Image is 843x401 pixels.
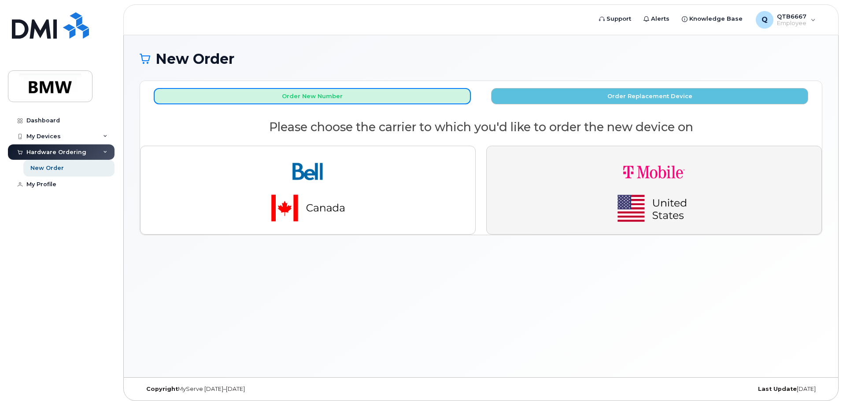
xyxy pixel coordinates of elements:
[154,88,471,104] button: Order New Number
[146,386,178,392] strong: Copyright
[491,88,808,104] button: Order Replacement Device
[140,386,367,393] div: MyServe [DATE]–[DATE]
[246,153,370,227] img: bell-18aeeabaf521bd2b78f928a02ee3b89e57356879d39bd386a17a7cccf8069aed.png
[140,121,822,134] h2: Please choose the carrier to which you'd like to order the new device on
[595,386,822,393] div: [DATE]
[805,363,836,394] iframe: Messenger Launcher
[140,51,822,66] h1: New Order
[758,386,797,392] strong: Last Update
[592,153,716,227] img: t-mobile-78392d334a420d5b7f0e63d4fa81f6287a21d394dc80d677554bb55bbab1186f.png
